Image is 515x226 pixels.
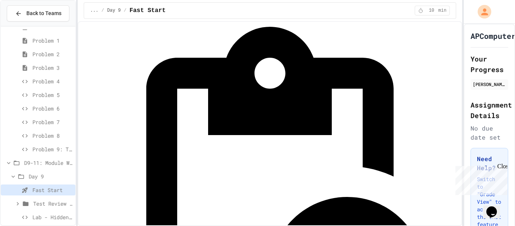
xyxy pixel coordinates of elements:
span: Problem 7 [32,118,72,126]
button: Back to Teams [7,5,69,22]
iframe: chat widget [483,196,507,218]
span: min [438,8,447,14]
iframe: chat widget [452,163,507,195]
span: Day 9 [107,8,121,14]
span: Problem 8 [32,132,72,140]
h2: Assignment Details [471,100,508,121]
span: Fast Start [129,6,166,15]
span: Fast Start [32,186,72,194]
span: Lab - Hidden Figures: Launch Weight Calculator [32,213,72,221]
div: Chat with us now!Close [3,3,52,48]
span: D9-11: Module Wrap Up [24,159,72,167]
span: Problem 1 [32,37,72,45]
span: Day 9 [29,172,72,180]
span: / [124,8,126,14]
div: My Account [470,3,493,20]
span: 10 [426,8,438,14]
span: Problem 2 [32,50,72,58]
h3: Need Help? [477,154,502,172]
span: / [101,8,104,14]
span: Problem 9: Temperature Converter [32,145,72,153]
span: ... [90,8,98,14]
span: Problem 6 [32,105,72,112]
span: Test Review (35 mins) [33,200,72,208]
h2: Your Progress [471,54,508,75]
span: Problem 4 [32,77,72,85]
span: Problem 3 [32,64,72,72]
span: Back to Teams [26,9,61,17]
span: Problem 5 [32,91,72,99]
div: No due date set [471,124,508,142]
div: [PERSON_NAME] [473,81,506,88]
